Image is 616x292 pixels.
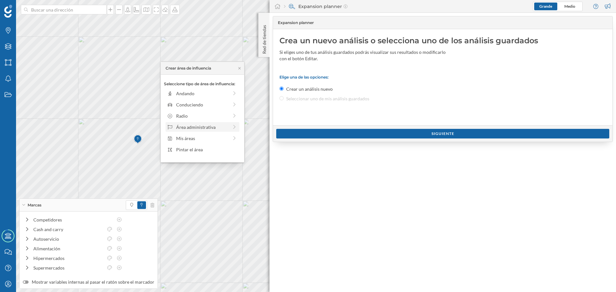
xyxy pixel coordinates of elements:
div: Hipermercados [33,255,103,262]
div: Mis áreas [176,135,228,142]
div: Cash and carry [33,226,103,233]
p: Red de tiendas [261,22,268,54]
div: Competidores [33,216,113,223]
div: Autoservicio [33,236,103,242]
div: Alimentación [33,245,103,252]
span: Marcas [28,202,41,208]
div: Radio [176,113,228,119]
div: Pintar el área [176,146,237,153]
p: Seleccione tipo de área de influencia: [164,81,241,87]
p: Elige una de las opciones: [279,75,606,79]
img: search-areas.svg [289,3,295,10]
img: Geoblink Logo [4,5,12,18]
span: Grande [539,4,552,9]
img: Marker [134,133,142,146]
div: Supermercados [33,264,103,271]
div: Crea un nuevo análisis o selecciona uno de los análisis guardados [279,36,606,46]
label: Mostrar variables internas al pasar el ratón sobre el marcador [23,279,154,285]
span: Soporte [13,4,36,10]
div: Área administrativa [176,124,228,130]
span: Medio [564,4,575,9]
div: Crear área de influencia [166,65,211,71]
div: Conduciendo [176,101,228,108]
div: Expansion planner [284,3,347,10]
div: Andando [176,90,228,97]
span: Expansion planner [278,20,314,26]
label: Crear un análisis nuevo [286,86,333,92]
div: Si eliges uno de tus análisis guardados podrás visualizar sus resultados o modificarlo con el bot... [279,49,446,62]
